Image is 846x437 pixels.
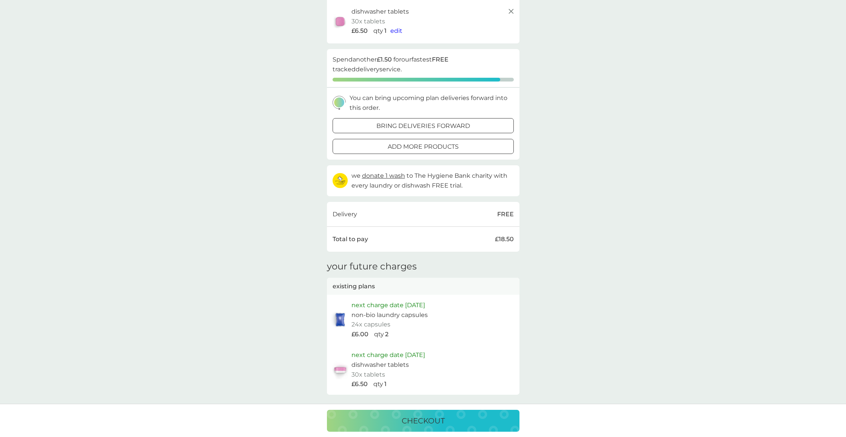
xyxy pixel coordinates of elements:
[351,310,428,320] p: non-bio laundry capsules
[351,329,368,339] p: £6.00
[432,56,448,63] strong: FREE
[402,415,445,427] p: checkout
[333,139,514,154] button: add more products
[350,93,514,112] p: You can bring upcoming plan deliveries forward into this order.
[333,282,375,291] p: existing plans
[333,55,514,74] p: Spend another for our fastest tracked delivery service.
[373,26,383,36] p: qty
[351,370,385,380] p: 30x tablets
[374,329,384,339] p: qty
[351,350,425,360] p: next charge date [DATE]
[362,172,405,179] span: donate 1 wash
[390,26,402,36] button: edit
[351,360,409,370] p: dishwasher tablets
[333,118,514,133] button: bring deliveries forward
[351,320,390,329] p: 24x capsules
[388,142,459,152] p: add more products
[495,234,514,244] p: £18.50
[385,329,388,339] p: 2
[333,96,346,110] img: delivery-schedule.svg
[497,209,514,219] p: FREE
[351,171,514,190] p: we to The Hygiene Bank charity with every laundry or dishwash FREE trial.
[384,379,387,389] p: 1
[373,379,383,389] p: qty
[384,26,387,36] p: 1
[351,17,385,26] p: 30x tablets
[351,7,409,17] p: dishwasher tablets
[333,234,368,244] p: Total to pay
[351,26,368,36] span: £6.50
[333,209,357,219] p: Delivery
[351,379,368,389] p: £6.50
[376,121,470,131] p: bring deliveries forward
[351,300,425,310] p: next charge date [DATE]
[377,56,392,63] strong: £1.50
[327,261,417,272] h3: your future charges
[327,410,519,432] button: checkout
[390,27,402,34] span: edit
